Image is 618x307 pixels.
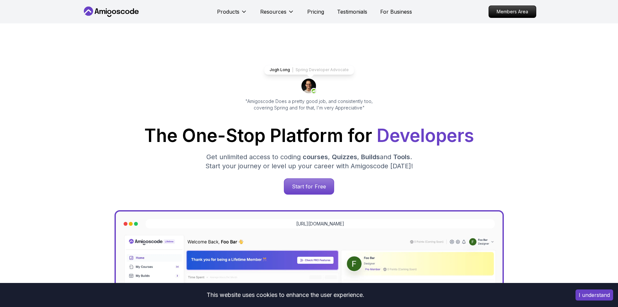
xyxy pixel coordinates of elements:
[284,178,334,195] a: Start for Free
[332,153,357,161] span: Quizzes
[576,289,613,301] button: Accept cookies
[489,6,536,18] a: Members Area
[217,8,247,21] button: Products
[5,288,566,302] div: This website uses cookies to enhance the user experience.
[361,153,380,161] span: Builds
[303,153,328,161] span: courses
[260,8,294,21] button: Resources
[270,67,290,72] p: Jogh Long
[301,79,317,94] img: josh long
[236,98,382,111] p: "Amigoscode Does a pretty good job, and consistently too, covering Spring and for that, I'm very ...
[200,152,418,171] p: Get unlimited access to coding , , and . Start your journey or level up your career with Amigosco...
[377,125,474,146] span: Developers
[296,67,349,72] p: Spring Developer Advocate
[380,8,412,16] a: For Business
[393,153,410,161] span: Tools
[87,127,531,145] h1: The One-Stop Platform for
[337,8,367,16] a: Testimonials
[217,8,239,16] p: Products
[296,221,344,227] a: [URL][DOMAIN_NAME]
[307,8,324,16] a: Pricing
[260,8,286,16] p: Resources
